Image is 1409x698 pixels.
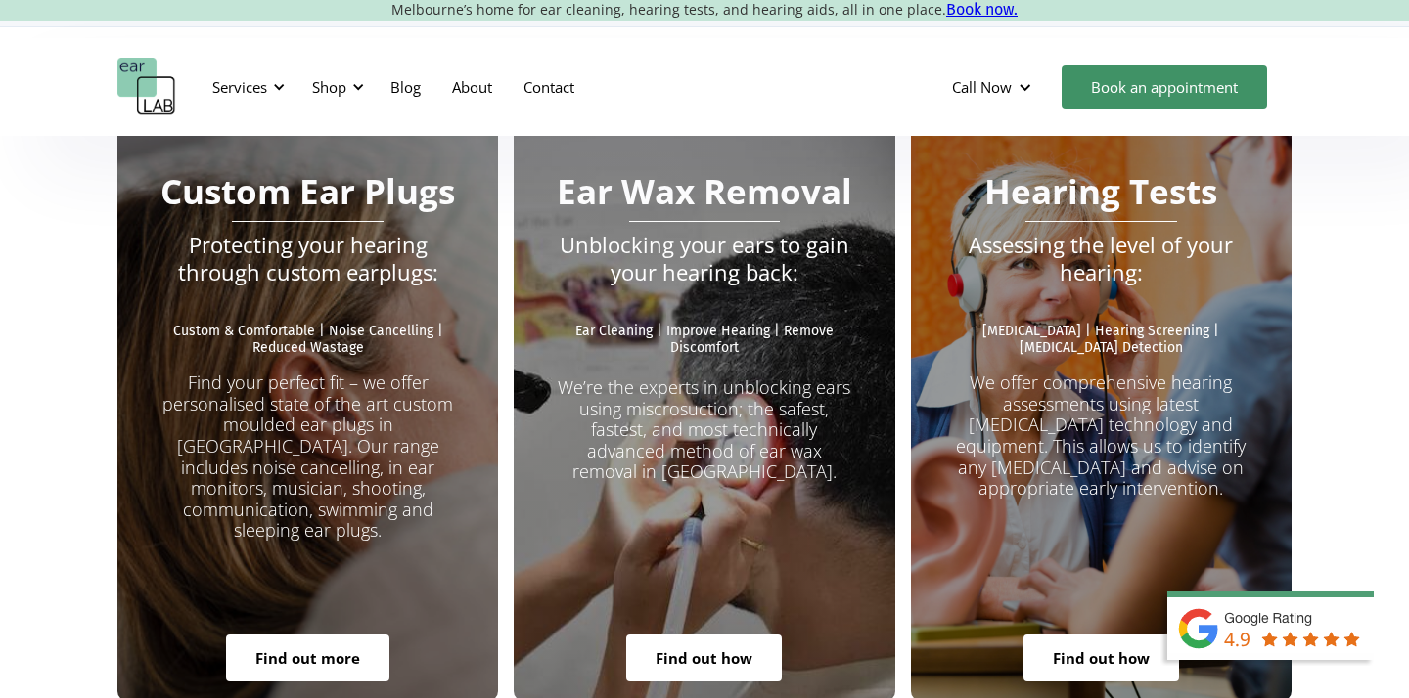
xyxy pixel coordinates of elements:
[178,230,438,286] em: Protecting your hearing through custom earplugs:
[952,77,1012,97] div: Call Now
[201,58,291,116] div: Services
[553,356,855,483] p: We’re the experts in unblocking ears using miscrosuction; the safest, fastest, and most technical...
[950,372,1252,500] p: We offer comprehensive hearing assessments using latest [MEDICAL_DATA] technology and equipment. ...
[312,77,346,97] div: Shop
[560,230,849,286] em: Unblocking your ears to gain your hearing back:
[984,168,1217,214] strong: Hearing Tests
[160,168,455,214] strong: Custom Ear Plugs
[300,58,370,116] div: Shop
[936,58,1052,116] div: Call Now
[1023,634,1179,681] a: Find out how
[375,59,436,115] a: Blog
[436,59,508,115] a: About
[950,324,1252,372] p: [MEDICAL_DATA] | Hearing Screening | [MEDICAL_DATA] Detection ‍
[157,372,459,542] p: Find your perfect fit – we offer personalised state of the art custom moulded ear plugs in [GEOGR...
[969,230,1233,286] em: Assessing the level of your hearing:
[226,634,389,681] a: Find out more
[212,77,267,97] div: Services
[117,58,176,116] a: home
[508,59,590,115] a: Contact
[553,324,855,357] p: Ear Cleaning | Improve Hearing | Remove Discomfort
[157,324,459,372] p: Custom & Comfortable | Noise Cancelling | Reduced Wastage ‍
[557,168,852,214] strong: Ear Wax Removal
[1062,65,1267,109] a: Book an appointment
[626,634,782,681] a: Find out how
